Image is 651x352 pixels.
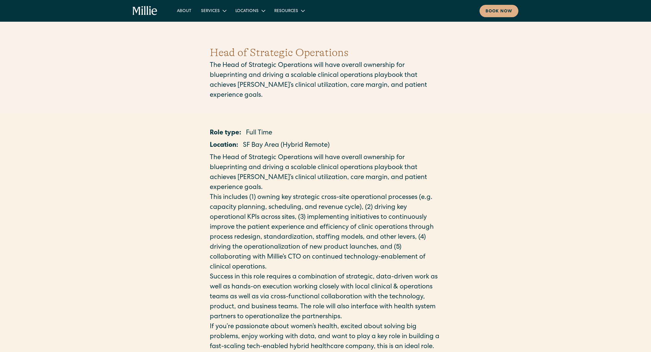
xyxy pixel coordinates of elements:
[210,128,241,138] p: Role type:
[210,153,441,193] p: The Head of Strategic Operations will have overall ownership for blueprinting and driving a scala...
[210,45,441,61] h1: Head of Strategic Operations
[210,61,441,101] p: The Head of Strategic Operations will have overall ownership for blueprinting and driving a scala...
[269,6,309,16] div: Resources
[196,6,231,16] div: Services
[235,8,259,14] div: Locations
[201,8,220,14] div: Services
[243,141,330,151] p: SF Bay Area (Hybrid Remote)
[210,322,441,352] p: If you’re passionate about women’s health, excited about solving big problems, enjoy working with...
[246,128,272,138] p: Full Time
[172,6,196,16] a: About
[210,272,441,322] p: Success in this role requires a combination of strategic, data-driven work as well as hands-on ex...
[210,193,441,272] p: This includes (1) owning key strategic cross-site operational processes (e.g. capacity planning, ...
[274,8,298,14] div: Resources
[210,141,238,151] p: Location:
[486,8,512,15] div: Book now
[480,5,518,17] a: Book now
[231,6,269,16] div: Locations
[133,6,158,16] a: home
